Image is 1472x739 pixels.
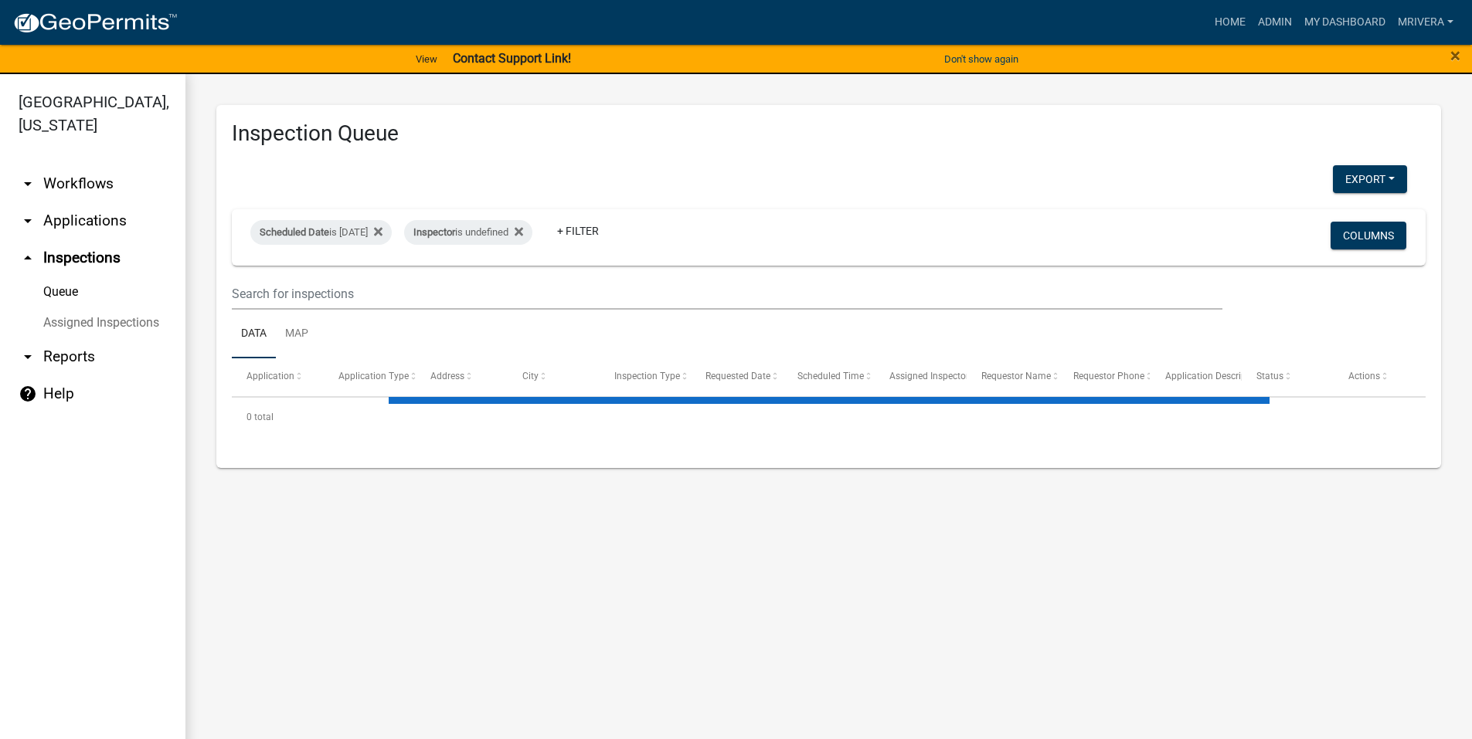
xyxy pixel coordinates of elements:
[232,398,1426,436] div: 0 total
[19,385,37,403] i: help
[232,278,1222,310] input: Search for inspections
[981,371,1051,381] span: Requestor Name
[19,347,37,366] i: arrow_drop_down
[19,212,37,230] i: arrow_drop_down
[1209,8,1252,37] a: Home
[250,220,392,245] div: is [DATE]
[276,310,318,359] a: Map
[19,175,37,193] i: arrow_drop_down
[410,46,444,72] a: View
[875,358,967,395] datatable-header-cell: Assigned Inspector
[430,371,464,381] span: Address
[967,358,1059,395] datatable-header-cell: Requestor Name
[232,358,324,395] datatable-header-cell: Application
[1252,8,1298,37] a: Admin
[19,249,37,267] i: arrow_drop_up
[1334,358,1426,395] datatable-header-cell: Actions
[246,371,294,381] span: Application
[232,120,1426,147] h3: Inspection Queue
[404,220,532,245] div: is undefined
[1150,358,1242,395] datatable-header-cell: Application Description
[1450,45,1460,66] span: ×
[416,358,508,395] datatable-header-cell: Address
[324,358,416,395] datatable-header-cell: Application Type
[1450,46,1460,65] button: Close
[545,217,611,245] a: + Filter
[1298,8,1392,37] a: My Dashboard
[413,226,455,238] span: Inspector
[232,310,276,359] a: Data
[691,358,783,395] datatable-header-cell: Requested Date
[1333,165,1407,193] button: Export
[1331,222,1406,249] button: Columns
[705,371,770,381] span: Requested Date
[1165,371,1263,381] span: Application Description
[508,358,600,395] datatable-header-cell: City
[938,46,1025,72] button: Don't show again
[599,358,691,395] datatable-header-cell: Inspection Type
[797,371,864,381] span: Scheduled Time
[1073,371,1144,381] span: Requestor Phone
[338,371,409,381] span: Application Type
[453,51,571,66] strong: Contact Support Link!
[889,371,969,381] span: Assigned Inspector
[783,358,875,395] datatable-header-cell: Scheduled Time
[614,371,680,381] span: Inspection Type
[1348,371,1380,381] span: Actions
[1059,358,1151,395] datatable-header-cell: Requestor Phone
[1242,358,1334,395] datatable-header-cell: Status
[522,371,539,381] span: City
[1392,8,1460,37] a: mrivera
[1256,371,1283,381] span: Status
[260,226,329,238] span: Scheduled Date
